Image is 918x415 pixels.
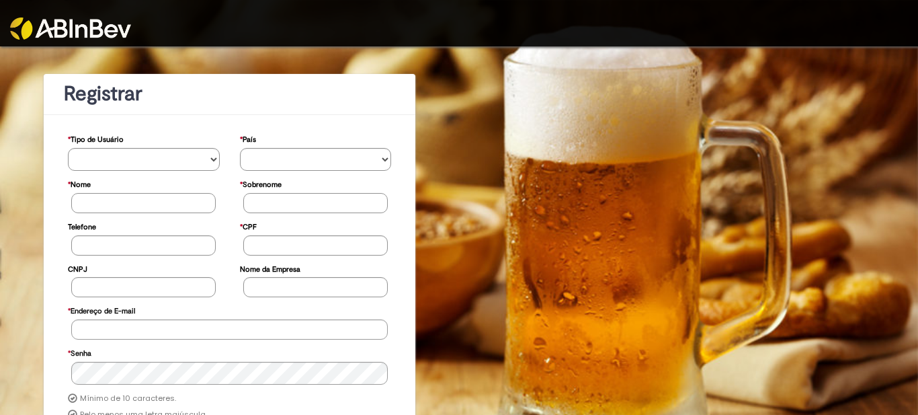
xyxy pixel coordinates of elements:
[68,300,135,319] label: Endereço de E-mail
[68,128,124,148] label: Tipo de Usuário
[68,342,91,362] label: Senha
[240,128,256,148] label: País
[10,17,131,40] img: ABInbev-white.png
[80,393,176,404] label: Mínimo de 10 caracteres.
[64,83,395,105] h1: Registrar
[68,258,87,278] label: CNPJ
[68,216,96,235] label: Telefone
[240,174,282,193] label: Sobrenome
[240,216,257,235] label: CPF
[68,174,91,193] label: Nome
[240,258,300,278] label: Nome da Empresa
